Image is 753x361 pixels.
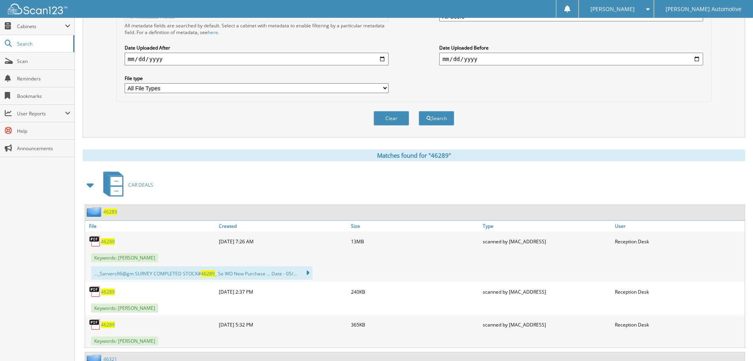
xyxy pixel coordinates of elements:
span: Help [17,128,70,134]
span: Keywords: [PERSON_NAME] [91,304,158,313]
a: File [85,221,217,231]
img: PDF.png [89,319,101,330]
a: User [613,221,745,231]
span: CAR DEALS [128,181,153,188]
span: User Reports [17,110,65,117]
span: Search [17,40,69,47]
div: 13MB [349,233,481,249]
div: scanned by [MAC_ADDRESS] [481,233,613,249]
button: Clear [374,111,409,126]
label: Date Uploaded After [125,44,389,51]
div: Reception Desk [613,317,745,332]
span: 46289 [201,270,215,277]
a: here [208,29,218,36]
div: 240KB [349,284,481,300]
img: PDF.png [89,235,101,247]
iframe: Chat Widget [713,323,753,361]
div: [DATE] 2:37 PM [217,284,349,300]
input: end [439,53,703,65]
label: File type [125,75,389,82]
div: ..._Sarvers96@gm SURVEY COMPLETED STOCK# _ Se WO New Purchase ... Date - 05/... [91,266,313,280]
span: Bookmarks [17,93,70,99]
div: [DATE] 7:26 AM [217,233,349,249]
img: PDF.png [89,286,101,298]
a: 46289 [103,208,117,215]
span: [PERSON_NAME] Automotive [666,7,742,11]
div: Reception Desk [613,233,745,249]
span: Keywords: [PERSON_NAME] [91,253,158,262]
label: Date Uploaded Before [439,44,703,51]
a: 46289 [101,288,115,295]
div: scanned by [MAC_ADDRESS] [481,284,613,300]
button: Search [419,111,454,126]
a: 46289 [101,238,115,245]
div: [DATE] 5:32 PM [217,317,349,332]
a: Type [481,221,613,231]
a: Size [349,221,481,231]
input: start [125,53,389,65]
img: scan123-logo-white.svg [8,4,67,14]
div: Reception Desk [613,284,745,300]
span: Cabinets [17,23,65,30]
span: Reminders [17,75,70,82]
span: [PERSON_NAME] [590,7,635,11]
a: 46289 [101,321,115,328]
div: All metadata fields are searched by default. Select a cabinet with metadata to enable filtering b... [125,22,389,36]
a: Created [217,221,349,231]
span: Scan [17,58,70,65]
span: Keywords: [PERSON_NAME] [91,336,158,346]
div: scanned by [MAC_ADDRESS] [481,317,613,332]
span: Announcements [17,145,70,152]
div: 365KB [349,317,481,332]
div: Matches found for "46289" [83,149,745,161]
a: CAR DEALS [99,169,153,201]
img: folder2.png [87,207,103,217]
